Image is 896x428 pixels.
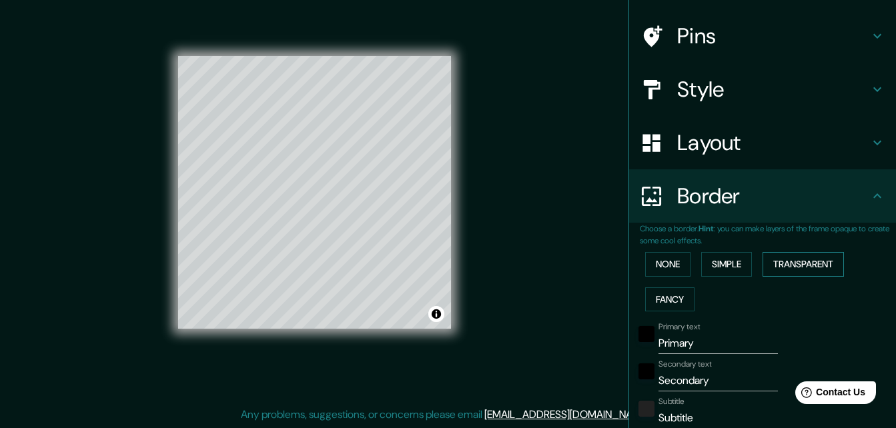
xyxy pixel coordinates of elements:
button: black [638,326,654,342]
h4: Border [677,183,869,209]
label: Subtitle [658,396,685,407]
button: Simple [701,252,752,277]
button: Fancy [645,287,695,312]
a: [EMAIL_ADDRESS][DOMAIN_NAME] [484,407,649,421]
button: color-222222 [638,401,654,417]
label: Secondary text [658,359,712,370]
h4: Layout [677,129,869,156]
div: Layout [629,116,896,169]
b: Hint [699,223,714,234]
h4: Pins [677,23,869,49]
button: None [645,252,691,277]
button: Toggle attribution [428,306,444,322]
div: Border [629,169,896,223]
h4: Style [677,76,869,103]
button: black [638,363,654,379]
p: Any problems, suggestions, or concerns please email . [241,407,651,423]
div: Style [629,63,896,116]
p: Choose a border. : you can make layers of the frame opaque to create some cool effects. [640,223,896,247]
div: Pins [629,9,896,63]
button: Transparent [763,252,844,277]
iframe: Help widget launcher [777,376,881,413]
label: Primary text [658,321,700,333]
